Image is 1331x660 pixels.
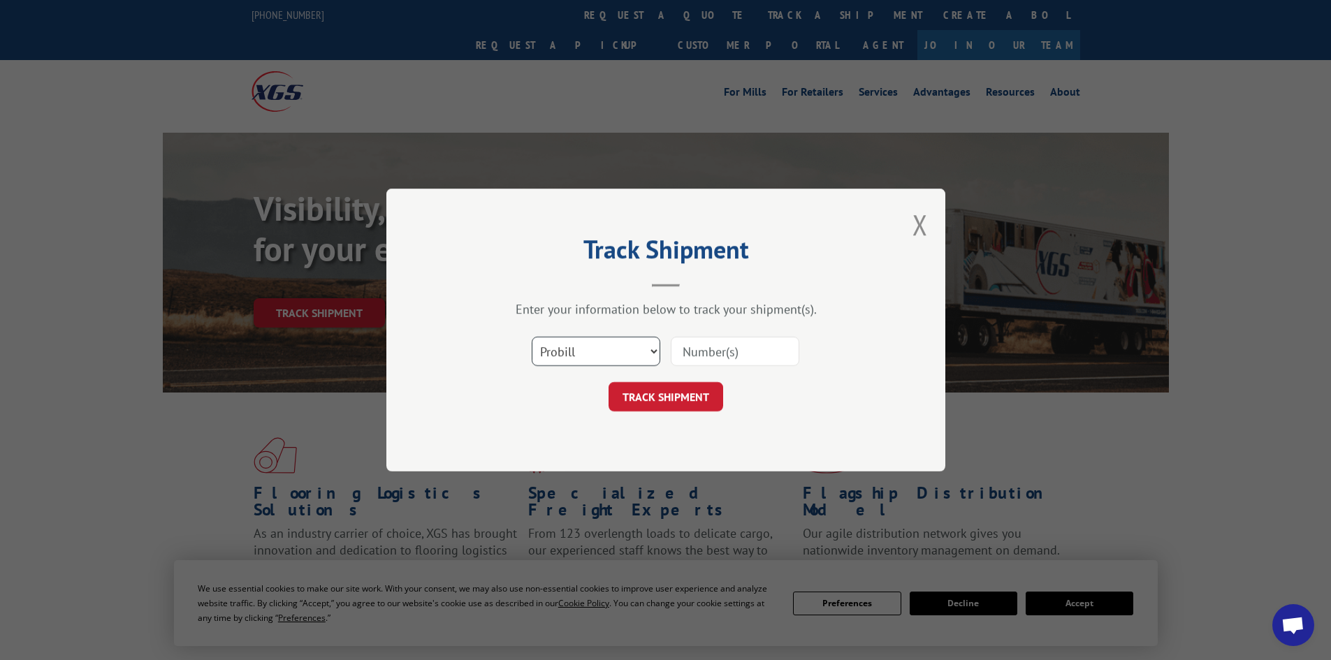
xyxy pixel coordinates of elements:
h2: Track Shipment [456,240,875,266]
button: TRACK SHIPMENT [609,382,723,411]
button: Close modal [912,206,928,243]
div: Enter your information below to track your shipment(s). [456,301,875,317]
input: Number(s) [671,337,799,366]
div: Open chat [1272,604,1314,646]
